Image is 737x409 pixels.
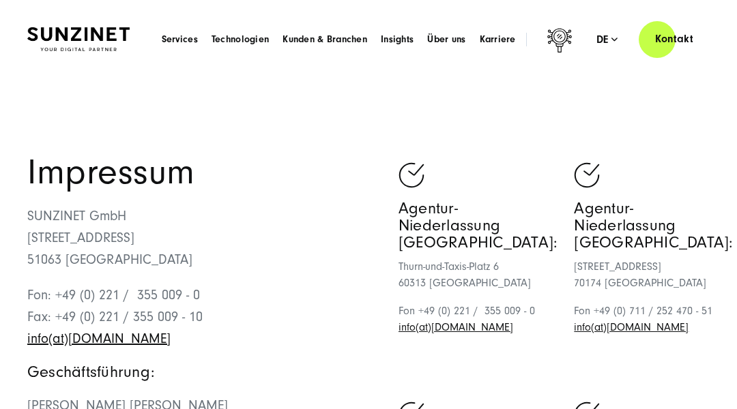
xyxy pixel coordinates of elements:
div: de [596,33,618,46]
a: Schreiben Sie eine E-Mail an sunzinet [399,321,513,333]
img: SUNZINET Full Service Digital Agentur [27,27,130,51]
a: Über uns [427,33,465,46]
p: Thurn-und-Taxis-Platz 6 60313 [GEOGRAPHIC_DATA] [399,258,558,291]
a: Kontakt [639,20,710,59]
h1: Impressum [27,155,369,190]
p: [STREET_ADDRESS] 70174 [GEOGRAPHIC_DATA] [574,258,733,291]
p: Fon +49 (0) 221 / 355 009 - 0 [399,303,558,335]
p: Fon: +49 (0) 221 / 355 009 - 0 Fax: +49 (0) 221 / 355 009 - 10 [27,284,369,350]
a: Schreiben Sie eine E-Mail an sunzinet [574,321,689,333]
h5: Agentur-Niederlassung [GEOGRAPHIC_DATA]: [574,200,733,252]
a: Karriere [480,33,516,46]
h5: Geschäftsführung: [27,363,369,380]
a: Services [162,33,198,46]
a: Kunden & Branchen [283,33,367,46]
p: Fon +49 (0) 711 / 252 470 - 51 [574,303,733,335]
h5: Agentur-Niederlassung [GEOGRAPHIC_DATA]: [399,200,558,252]
a: Schreiben Sie eine E-Mail an sunzinet [27,331,171,346]
a: Technologien [212,33,269,46]
p: SUNZINET GmbH [STREET_ADDRESS] 51063 [GEOGRAPHIC_DATA] [27,205,369,271]
a: Insights [381,33,414,46]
